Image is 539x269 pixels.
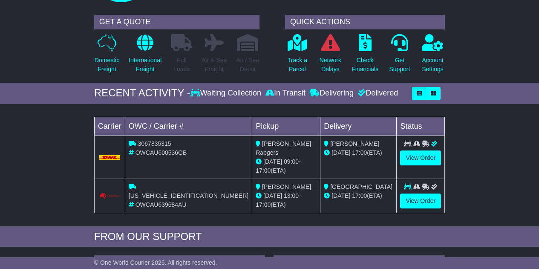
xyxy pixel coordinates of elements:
[287,34,308,78] a: Track aParcel
[138,140,171,147] span: 3067835315
[285,15,445,29] div: QUICK ACTIONS
[94,15,259,29] div: GET A QUOTE
[421,34,444,78] a: AccountSettings
[320,117,397,136] td: Delivery
[288,56,307,74] p: Track a Parcel
[330,183,392,190] span: [GEOGRAPHIC_DATA]
[256,140,311,156] span: [PERSON_NAME] Rabgers
[94,34,120,78] a: DomesticFreight
[263,89,308,98] div: In Transit
[284,158,299,165] span: 09:00
[252,117,320,136] td: Pickup
[202,56,227,74] p: Air & Sea Freight
[262,183,311,190] span: [PERSON_NAME]
[94,117,125,136] td: Carrier
[400,150,441,165] a: View Order
[400,194,441,208] a: View Order
[320,56,341,74] p: Network Delays
[389,34,410,78] a: GetSupport
[263,192,282,199] span: [DATE]
[324,191,393,200] div: (ETA)
[94,231,445,243] div: FROM OUR SUPPORT
[352,192,367,199] span: 17:00
[324,148,393,157] div: (ETA)
[263,158,282,165] span: [DATE]
[352,149,367,156] span: 17:00
[331,149,350,156] span: [DATE]
[308,89,356,98] div: Delivering
[356,89,398,98] div: Delivered
[190,89,263,98] div: Waiting Collection
[135,149,187,156] span: OWCAU600536GB
[128,34,162,78] a: InternationalFreight
[171,56,192,74] p: Full Loads
[94,87,190,99] div: RECENT ACTIVITY -
[330,140,379,147] span: [PERSON_NAME]
[129,192,248,199] span: [US_VEHICLE_IDENTIFICATION_NUMBER]
[135,201,187,208] span: OWCAU639684AU
[422,56,444,74] p: Account Settings
[256,201,271,208] span: 17:00
[389,56,410,74] p: Get Support
[397,117,445,136] td: Status
[236,56,259,74] p: Air / Sea Depot
[351,34,379,78] a: CheckFinancials
[352,56,378,74] p: Check Financials
[129,56,161,74] p: International Freight
[125,117,252,136] td: OWC / Carrier #
[284,192,299,199] span: 13:00
[319,34,342,78] a: NetworkDelays
[99,155,121,160] img: DHL.png
[94,259,217,266] span: © One World Courier 2025. All rights reserved.
[331,192,350,199] span: [DATE]
[99,193,121,200] img: Couriers_Please.png
[256,157,317,175] div: - (ETA)
[95,56,119,74] p: Domestic Freight
[256,167,271,174] span: 17:00
[256,191,317,209] div: - (ETA)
